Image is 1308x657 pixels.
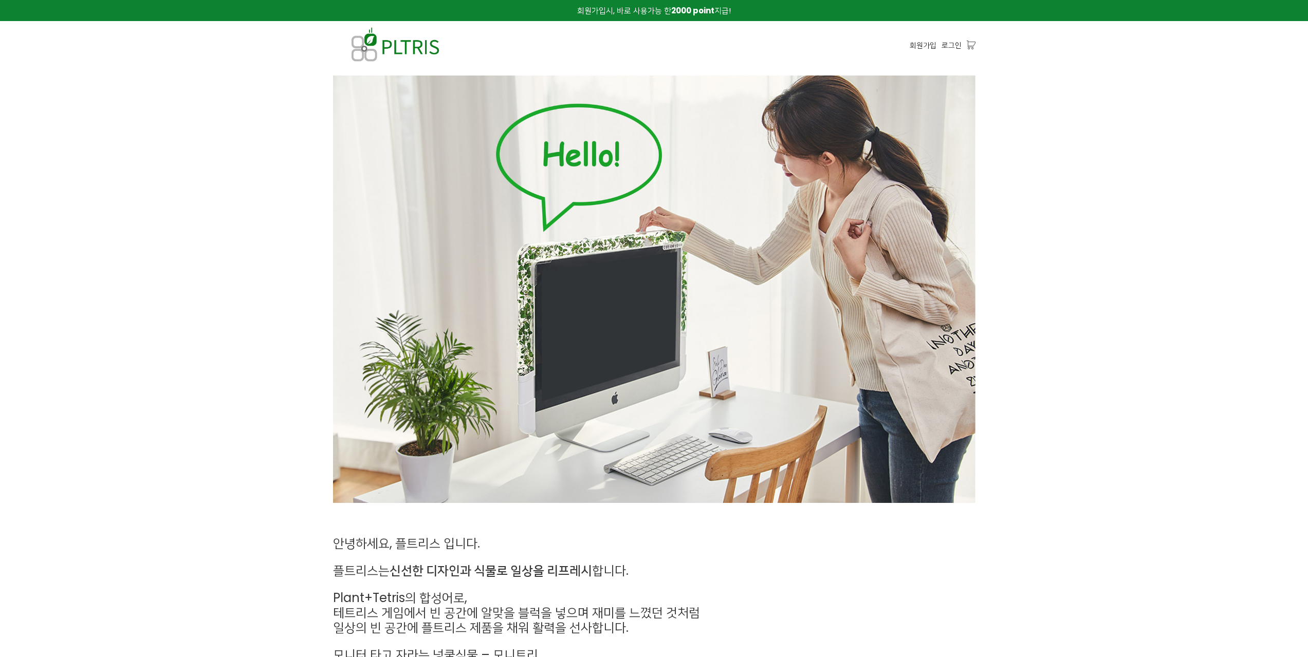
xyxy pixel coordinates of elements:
[333,604,700,621] span: 테트리스 게임에서 빈 공간에 알맞을 블럭을 넣으며 재미를 느꼈던 것처럼
[333,562,629,579] span: 플트리스는 합니다.
[333,535,480,552] span: 안녕하세요, 플트리스 입니다.
[671,5,714,16] strong: 2000 point
[333,589,467,606] span: Plant+Tetris의 합성어로,
[390,562,592,579] strong: 신선한 디자인과 식물로 일상을 리프레시
[942,40,962,51] a: 로그인
[577,5,731,16] span: 회원가입시, 바로 사용가능 한 지급!
[910,40,936,51] a: 회원가입
[333,619,629,636] span: 일상의 빈 공간에 플트리스 제품을 채워 활력을 선사합니다.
